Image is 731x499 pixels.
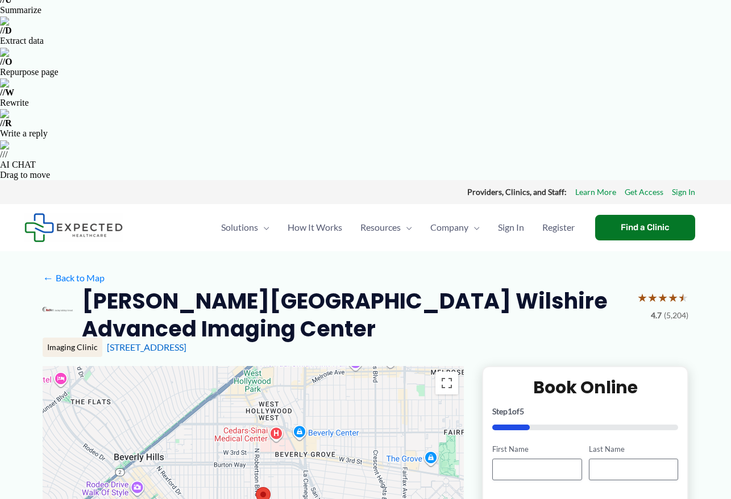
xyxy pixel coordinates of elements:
[658,287,668,308] span: ★
[24,213,123,242] img: Expected Healthcare Logo - side, dark font, small
[288,207,342,247] span: How It Works
[43,269,105,286] a: ←Back to Map
[651,308,662,323] span: 4.7
[672,185,695,199] a: Sign In
[647,287,658,308] span: ★
[430,207,468,247] span: Company
[421,207,489,247] a: CompanyMenu Toggle
[498,207,524,247] span: Sign In
[625,185,663,199] a: Get Access
[401,207,412,247] span: Menu Toggle
[492,444,582,455] label: First Name
[595,215,695,240] a: Find a Clinic
[467,187,567,197] strong: Providers, Clinics, and Staff:
[678,287,688,308] span: ★
[664,308,688,323] span: (5,204)
[212,207,584,247] nav: Primary Site Navigation
[589,444,678,455] label: Last Name
[43,338,102,357] div: Imaging Clinic
[258,207,269,247] span: Menu Toggle
[533,207,584,247] a: Register
[520,406,524,416] span: 5
[43,272,53,283] span: ←
[637,287,647,308] span: ★
[508,406,512,416] span: 1
[492,376,678,398] h2: Book Online
[542,207,575,247] span: Register
[212,207,279,247] a: SolutionsMenu Toggle
[107,342,186,352] a: [STREET_ADDRESS]
[435,372,458,394] button: Toggle fullscreen view
[360,207,401,247] span: Resources
[279,207,351,247] a: How It Works
[351,207,421,247] a: ResourcesMenu Toggle
[489,207,533,247] a: Sign In
[221,207,258,247] span: Solutions
[668,287,678,308] span: ★
[492,407,678,415] p: Step of
[82,287,628,343] h2: [PERSON_NAME][GEOGRAPHIC_DATA] Wilshire Advanced Imaging Center
[468,207,480,247] span: Menu Toggle
[575,185,616,199] a: Learn More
